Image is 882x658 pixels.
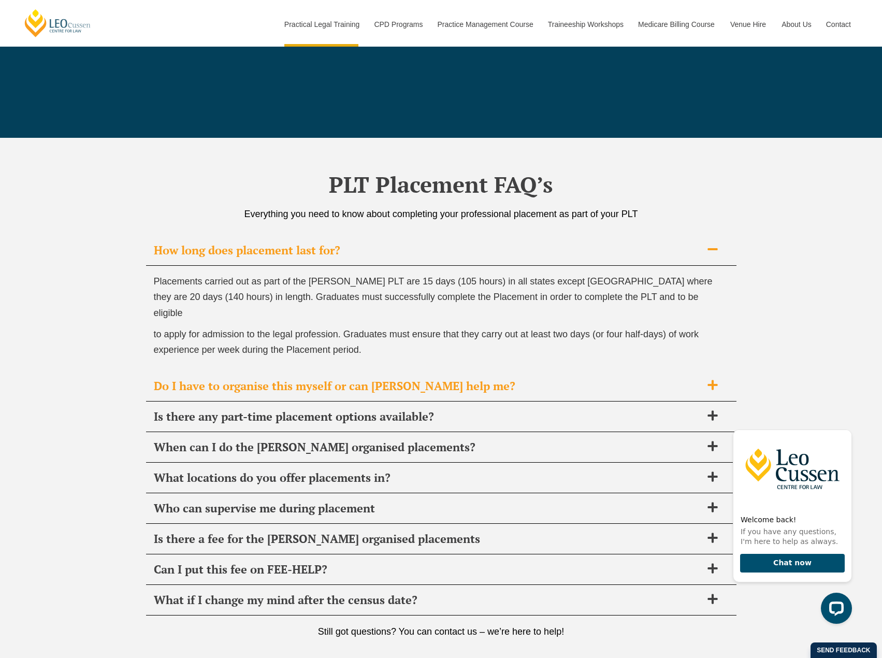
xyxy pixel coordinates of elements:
[540,2,630,47] a: Traineeship Workshops
[725,411,856,632] iframe: LiveChat chat widget
[146,171,736,197] h2: PLT Placement FAQ’s
[154,593,702,607] span: What if I change my mind after the census date?
[818,2,859,47] a: Contact
[722,2,774,47] a: Venue Hire
[774,2,818,47] a: About Us
[154,470,702,485] span: What locations do you offer placements in?
[154,409,702,424] span: Is there any part-time placement options available?
[146,626,736,637] p: Still got questions? You can contact us – we’re here to help!
[366,2,429,47] a: CPD Programs
[154,440,702,454] span: When can I do the [PERSON_NAME] organised placements?
[154,501,702,516] span: Who can supervise me during placement
[277,2,367,47] a: Practical Legal Training
[630,2,722,47] a: Medicare Billing Course
[154,562,702,577] span: Can I put this fee on FEE-HELP?
[430,2,540,47] a: Practice Management Course
[244,209,638,219] span: Everything you need to know about completing your professional placement as part of your PLT
[154,379,702,393] span: Do I have to organise this myself or can [PERSON_NAME] help me?
[154,329,699,355] span: to apply for admission to the legal profession. Graduates must ensure that they carry out at leas...
[154,276,713,318] span: Placements carried out as part of the [PERSON_NAME] PLT are 15 days (105 hours) in all states exc...
[154,243,702,258] span: How long does placement last for?
[23,8,92,38] a: [PERSON_NAME] Centre for Law
[154,532,702,546] span: Is there a fee for the [PERSON_NAME] organised placements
